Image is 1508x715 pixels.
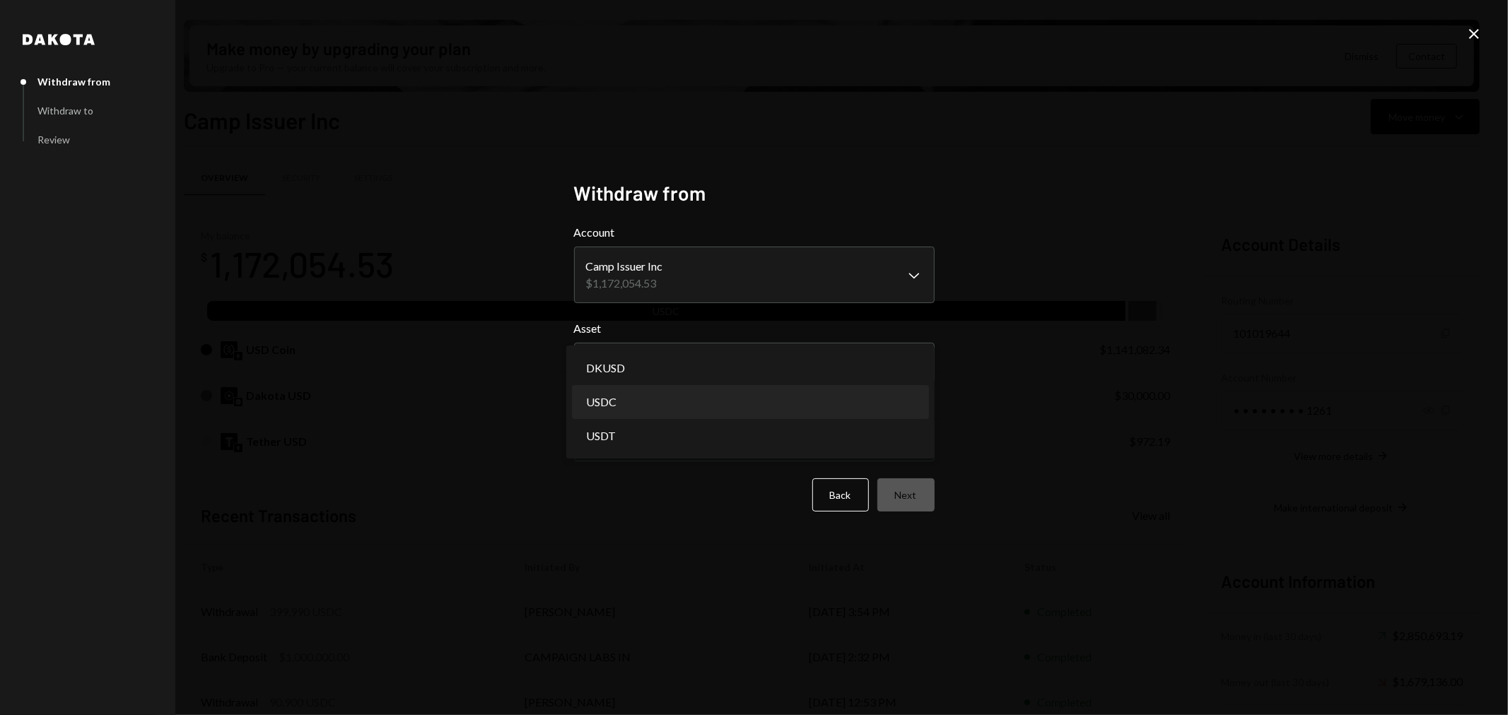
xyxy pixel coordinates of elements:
[574,343,935,382] button: Asset
[574,179,935,207] h2: Withdraw from
[574,247,935,303] button: Account
[37,76,110,88] div: Withdraw from
[586,360,625,377] span: DKUSD
[586,427,616,444] span: USDT
[574,224,935,241] label: Account
[574,320,935,337] label: Asset
[37,134,70,146] div: Review
[812,478,869,512] button: Back
[37,105,93,117] div: Withdraw to
[586,394,616,410] span: USDC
